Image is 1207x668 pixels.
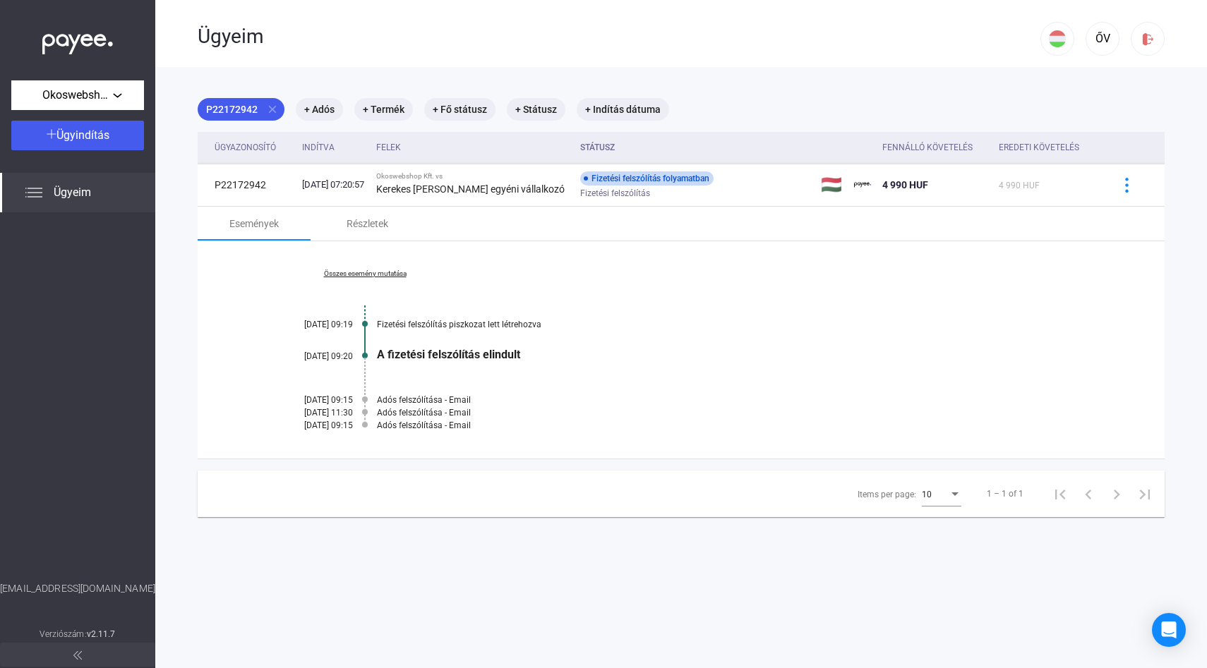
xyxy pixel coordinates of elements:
strong: v2.11.7 [87,629,116,639]
div: Ügyazonosító [215,139,276,156]
button: Next page [1103,480,1131,508]
div: Ügyeim [198,25,1040,49]
mat-select: Items per page: [922,485,961,502]
div: Fennálló követelés [882,139,973,156]
div: Items per page: [858,486,916,503]
span: Ügyindítás [56,128,109,142]
mat-icon: close [266,103,279,116]
div: Okoswebshop Kft. vs [376,172,568,181]
button: First page [1046,480,1074,508]
img: white-payee-white-dot.svg [42,26,113,55]
mat-chip: + Adós [296,98,343,121]
div: Eredeti követelés [999,139,1079,156]
div: [DATE] 09:15 [268,420,353,430]
div: Felek [376,139,401,156]
th: Státusz [575,132,815,164]
button: logout-red [1131,22,1165,56]
mat-chip: + Státusz [507,98,565,121]
img: more-blue [1119,178,1134,193]
span: Ügyeim [54,184,91,201]
strong: Kerekes [PERSON_NAME] egyéni vállalkozó [376,183,565,195]
div: Adós felszólítása - Email [377,408,1094,418]
button: Okoswebshop Kft. [11,80,144,110]
div: Open Intercom Messenger [1152,613,1186,647]
span: Okoswebshop Kft. [42,87,113,104]
span: 4 990 HUF [882,179,928,190]
img: plus-white.svg [47,129,56,139]
div: Indítva [302,139,335,156]
button: Previous page [1074,480,1103,508]
div: Eredeti követelés [999,139,1094,156]
div: Ügyazonosító [215,139,291,156]
div: [DATE] 09:15 [268,395,353,405]
div: Indítva [302,139,366,156]
div: A fizetési felszólítás elindult [377,348,1094,361]
button: HU [1040,22,1074,56]
mat-chip: + Indítás dátuma [577,98,669,121]
div: Adós felszólítása - Email [377,420,1094,430]
mat-chip: P22172942 [198,98,284,121]
button: Ügyindítás [11,121,144,150]
mat-chip: + Termék [354,98,413,121]
div: [DATE] 11:30 [268,408,353,418]
div: [DATE] 07:20:57 [302,178,366,192]
span: 4 990 HUF [999,181,1040,190]
div: Adós felszólítása - Email [377,395,1094,405]
img: HU [1049,30,1066,47]
div: ŐV [1091,30,1115,47]
div: 1 – 1 of 1 [987,485,1023,502]
span: 10 [922,490,932,499]
td: P22172942 [198,164,296,206]
div: [DATE] 09:20 [268,351,353,361]
div: Fizetési felszólítás folyamatban [580,171,714,186]
div: Fennálló követelés [882,139,987,156]
div: Események [229,215,279,232]
button: ŐV [1086,22,1119,56]
img: list.svg [25,184,42,201]
img: payee-logo [854,176,871,193]
td: 🇭🇺 [815,164,848,206]
div: Fizetési felszólítás piszkozat lett létrehozva [377,320,1094,329]
button: Last page [1131,480,1159,508]
img: arrow-double-left-grey.svg [73,651,82,660]
button: more-blue [1112,170,1141,200]
img: logout-red [1141,32,1155,47]
div: [DATE] 09:19 [268,320,353,329]
a: Összes esemény mutatása [268,269,462,278]
span: Fizetési felszólítás [580,185,650,202]
mat-chip: + Fő státusz [424,98,496,121]
div: Felek [376,139,568,156]
div: Részletek [347,215,388,232]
